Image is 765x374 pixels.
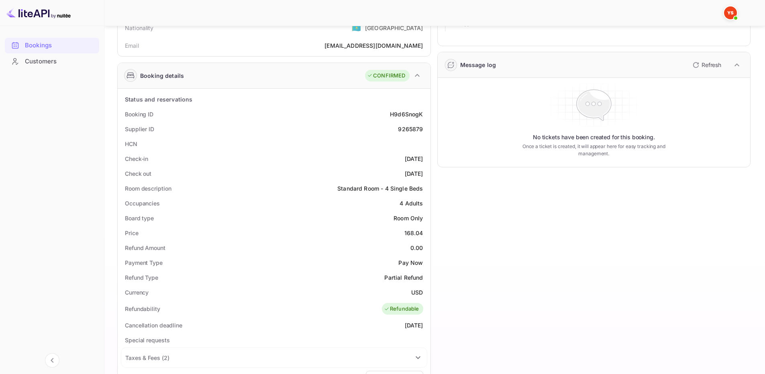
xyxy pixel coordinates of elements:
p: Refresh [702,61,721,69]
div: Pay Now [398,258,423,267]
div: Currency [125,288,149,297]
div: Payment Type [125,258,163,267]
div: Supplier ID [125,125,154,133]
div: H9d6SnogK [390,110,423,118]
div: [DATE] [405,154,423,163]
div: Check out [125,169,151,178]
div: [DATE] [405,321,423,329]
img: LiteAPI logo [6,6,71,19]
div: [EMAIL_ADDRESS][DOMAIN_NAME] [324,41,423,50]
div: [DATE] [405,169,423,178]
div: 168.04 [404,229,423,237]
div: Refund Type [125,273,158,282]
div: 0.00 [410,244,423,252]
div: HCN [125,140,137,148]
div: Bookings [25,41,95,50]
div: [GEOGRAPHIC_DATA] [365,24,423,32]
button: Refresh [688,59,724,71]
span: United States [352,20,361,35]
a: Customers [5,54,99,69]
div: Customers [5,54,99,69]
div: CONFIRMED [367,72,405,80]
div: Room Only [394,214,423,222]
div: Email [125,41,139,50]
div: Status and reservations [125,95,192,104]
div: Special requests [125,336,169,344]
div: Board type [125,214,154,222]
p: Once a ticket is created, it will appear here for easy tracking and management. [510,143,678,157]
div: Refundability [125,305,160,313]
div: Message log [460,61,496,69]
div: 4 Adults [400,199,423,207]
div: Booking details [140,71,184,80]
div: Partial Refund [384,273,423,282]
div: Occupancies [125,199,160,207]
div: Refund Amount [125,244,165,252]
div: Customers [25,57,95,66]
p: No tickets have been created for this booking. [533,133,655,141]
div: Booking ID [125,110,153,118]
a: Bookings [5,38,99,53]
div: Refundable [384,305,419,313]
div: Standard Room - 4 Single Beds [337,184,423,193]
div: Taxes & Fees ( 2 ) [125,354,169,362]
button: Collapse navigation [45,353,59,368]
img: Yandex Support [724,6,737,19]
div: USD [411,288,423,297]
div: Nationality [125,24,154,32]
div: Room description [125,184,171,193]
div: Cancellation deadline [125,321,182,329]
div: Check-in [125,154,148,163]
div: Price [125,229,139,237]
div: 9265879 [398,125,423,133]
div: Taxes & Fees (2) [121,348,427,367]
